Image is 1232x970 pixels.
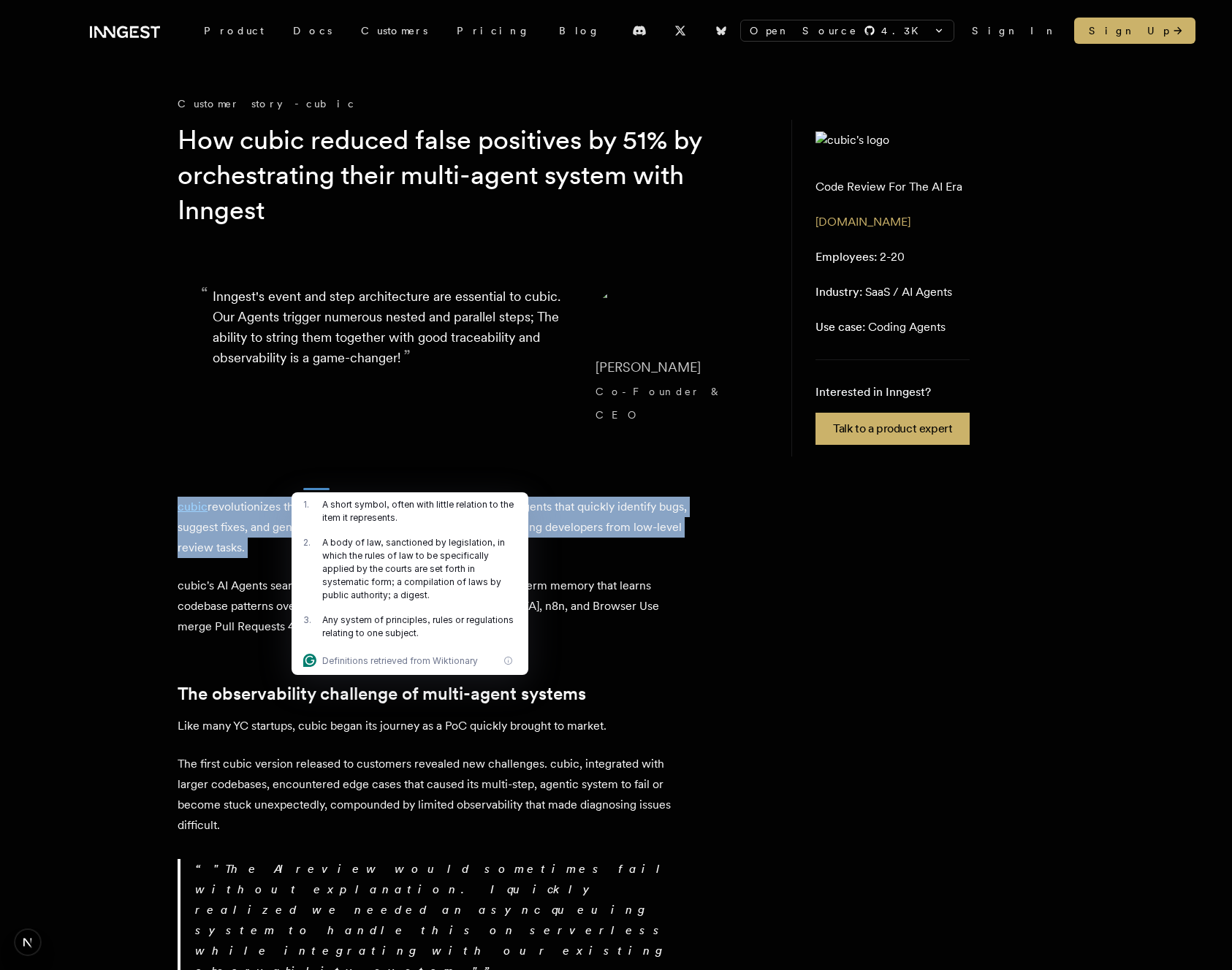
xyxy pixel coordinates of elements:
span: Industry: [815,285,862,299]
p: The first cubic version released to customers revealed new challenges. cubic, integrated with lar... [178,754,689,836]
a: Discord [623,19,655,42]
img: Image of Allis Yao [596,286,654,345]
span: Open Source [750,23,858,38]
a: Bluesky [705,19,737,42]
span: ” [403,345,411,367]
p: Like many YC startups, cubic began its journey as a PoC quickly brought to market. [178,716,689,736]
a: Docs [278,18,346,44]
p: Inngest's event and step architecture are essential to cubic. Our Agents trigger numerous nested ... [213,286,572,427]
a: Talk to a product expert [815,413,970,445]
a: Sign In [972,23,1057,38]
span: Use case: [815,320,865,334]
div: Product [189,18,278,44]
div: Customer story - cubic [178,96,762,111]
p: 2-20 [815,248,905,266]
span: [PERSON_NAME] [596,359,701,375]
span: Co-Founder & CEO [596,386,723,421]
a: Blog [544,18,615,44]
p: cubic's AI Agents seamlessly integrate with GitHub to build a long-term memory that learns codeba... [178,576,689,637]
p: Code Review For The AI Era [815,178,962,196]
span: “ [201,289,208,298]
a: Customers [346,18,442,44]
a: Pricing [442,18,544,44]
a: cubic [178,500,208,513]
p: revolutionizes the code review experience by operating AI Agents that quickly identify bugs, sugg... [178,497,689,558]
span: Employees: [815,250,877,264]
a: The observability challenge of multi-agent systems [178,684,586,704]
p: Interested in Inngest? [815,383,970,401]
a: X [664,19,696,42]
img: cubic's logo [815,131,932,149]
a: Sign Up [1074,18,1195,44]
h1: How cubic reduced false positives by 51% by orchestrating their multi-agent system with Inngest [178,123,739,228]
a: [DOMAIN_NAME] [815,215,910,229]
span: 4.3 K [881,23,927,38]
p: SaaS / AI Agents [815,283,952,301]
p: Coding Agents [815,318,946,336]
